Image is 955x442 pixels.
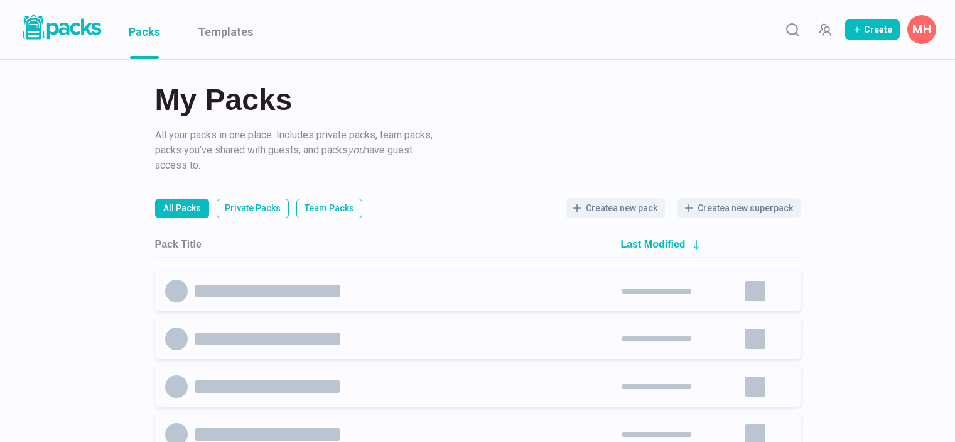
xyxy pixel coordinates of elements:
[19,13,104,42] img: Packs logo
[155,128,438,173] p: All your packs in one place. Includes private packs, team packs, packs you've shared with guests,...
[348,144,364,156] i: you
[225,202,281,215] p: Private Packs
[19,13,104,47] a: Packs logo
[566,198,665,218] button: Createa new pack
[305,202,354,215] p: Team Packs
[155,238,202,250] h2: Pack Title
[845,19,900,40] button: Create Pack
[163,202,201,215] p: All Packs
[780,17,805,42] button: Search
[907,15,936,44] button: Matthias Herzberg
[677,198,801,218] button: Createa new superpack
[621,238,686,250] h2: Last Modified
[812,17,838,42] button: Manage Team Invites
[155,85,801,115] h2: My Packs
